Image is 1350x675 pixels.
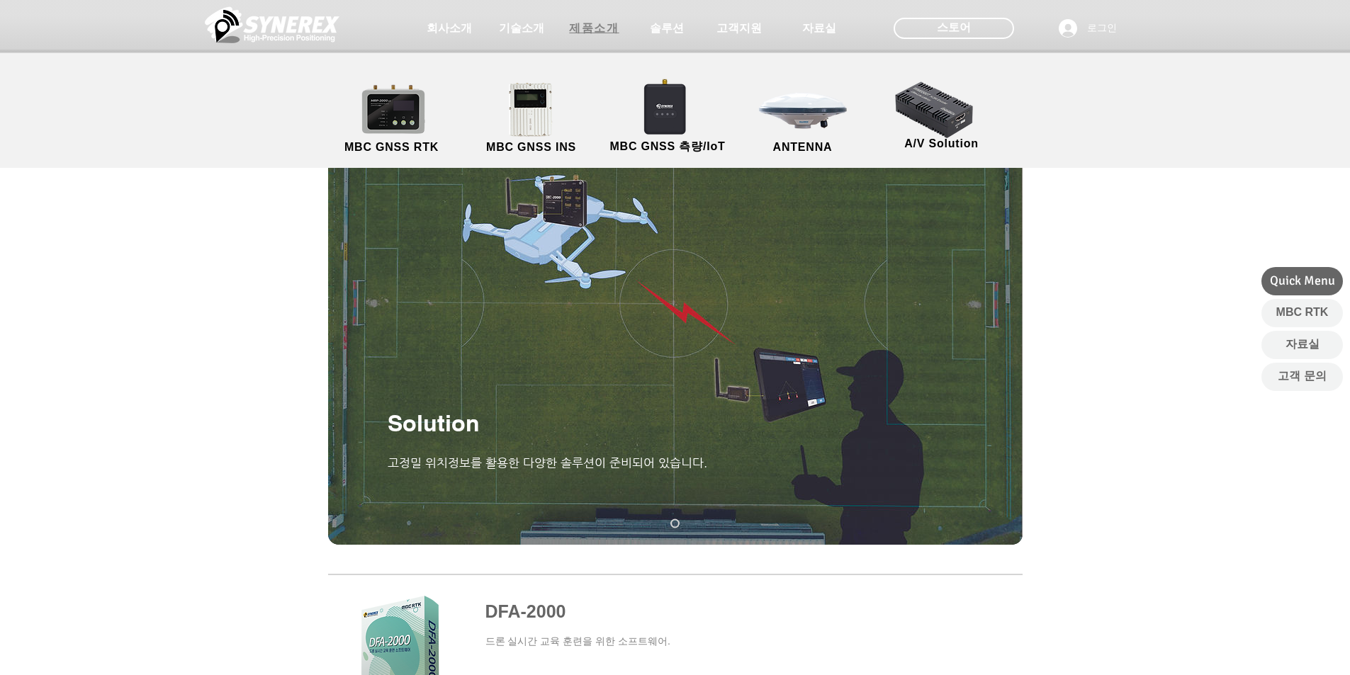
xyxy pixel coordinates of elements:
[670,519,680,528] a: Solution
[937,20,971,35] span: 스토어
[1278,368,1326,384] span: 고객 문의
[1286,336,1320,352] span: 자료실
[414,14,485,42] a: 회사소개
[388,455,707,470] span: ​고정밀 위치정보를 활용한 다양한 솔루션이 준비되어 있습니다.
[1187,614,1350,675] iframe: Wix Chat
[1082,21,1122,35] span: 로그인
[716,21,762,36] span: 고객지원
[704,14,775,42] a: 고객지원
[1261,267,1343,295] div: Quick Menu
[468,81,595,156] a: MBC GNSS INS
[490,79,577,140] img: MGI2000_front-removebg-preview (1).png
[599,81,737,156] a: MBC GNSS 측량/IoT
[328,92,1023,545] img: 대지 2-100.jpg
[878,78,1006,152] a: A/V Solution
[609,140,725,154] span: MBC GNSS 측량/IoT
[773,141,833,154] span: ANTENNA
[559,14,630,42] a: 제품소개
[1261,331,1343,359] a: 자료실
[894,18,1014,39] div: 스토어
[499,21,544,36] span: 기술소개
[802,21,836,36] span: 자료실
[631,14,702,42] a: 솔루션
[427,21,472,36] span: 회사소개
[344,141,439,154] span: MBC GNSS RTK
[486,14,557,42] a: 기술소개
[650,21,684,36] span: 솔루션
[904,137,979,150] span: A/V Solution
[739,81,867,156] a: ANTENNA
[569,21,619,36] span: 제품소개
[1261,363,1343,391] a: 고객 문의
[328,81,456,156] a: MBC GNSS RTK
[1276,305,1329,320] span: MBC RTK
[486,141,576,154] span: MBC GNSS INS
[205,4,339,46] img: 씨너렉스_White_simbol_대지 1.png
[388,409,480,436] span: Solution
[1049,15,1127,42] button: 로그인
[665,519,685,528] nav: 슬라이드
[784,14,855,42] a: 자료실
[630,70,702,142] img: SynRTK__.png
[328,92,1023,545] div: 슬라이드쇼
[1270,272,1335,290] span: Quick Menu
[1261,299,1343,327] a: MBC RTK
